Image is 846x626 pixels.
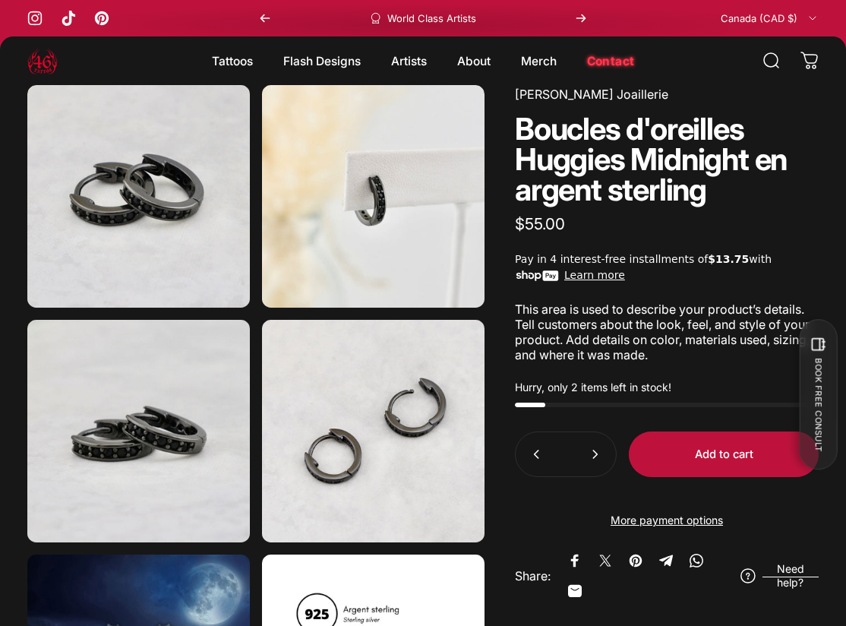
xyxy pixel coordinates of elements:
span: Hurry, only 2 items left in stock! [515,381,819,394]
p: World Class Artists [387,12,476,24]
span: Canada (CAD $) [721,12,797,24]
span: $55.00 [515,214,565,233]
a: 0 items [793,44,826,77]
button: Increase quantity for Boucles d&#39;oreilles Huggies Midnight en argent sterling [581,432,616,476]
p: This area is used to describe your product’s details. Tell customers about the look, feel, and st... [515,302,819,362]
img: Boucles d'oreilles Huggies Midnight en argent sterling [262,85,485,308]
animate-element: d'oreilles [626,114,743,144]
img: Boucles d'oreilles Huggies Midnight en argent sterling [262,320,485,542]
button: Need help? [762,562,819,589]
img: Boucles d'oreilles Huggies Midnight en argent sterling [27,85,250,308]
animate-element: sterling [608,175,706,205]
button: Open media 2 in modal [262,85,485,308]
animate-element: Midnight [630,144,748,175]
button: Open media 4 in modal [262,320,485,542]
button: Open media 1 in modal [27,85,250,308]
summary: Merch [506,45,572,77]
img: Boucles d'oreilles Huggies Midnight en argent sterling [27,320,250,542]
summary: Artists [376,45,442,77]
summary: About [442,45,506,77]
animate-element: argent [515,175,601,205]
button: BOOK FREE CONSULT [799,319,837,469]
button: Add to cart [629,432,819,477]
a: More payment options [515,514,819,527]
a: Contact [572,45,650,77]
summary: Tattoos [197,45,268,77]
nav: Primary [197,45,650,77]
animate-element: en [755,144,788,175]
a: [PERSON_NAME] Joaillerie [515,87,668,102]
button: Decrease quantity for Boucles d&#39;oreilles Huggies Midnight en argent sterling [516,432,551,476]
animate-element: Huggies [515,144,625,175]
animate-element: Boucles [515,114,620,144]
button: Open media 3 in modal [27,320,250,542]
p: Share: [515,570,551,582]
summary: Flash Designs [268,45,376,77]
